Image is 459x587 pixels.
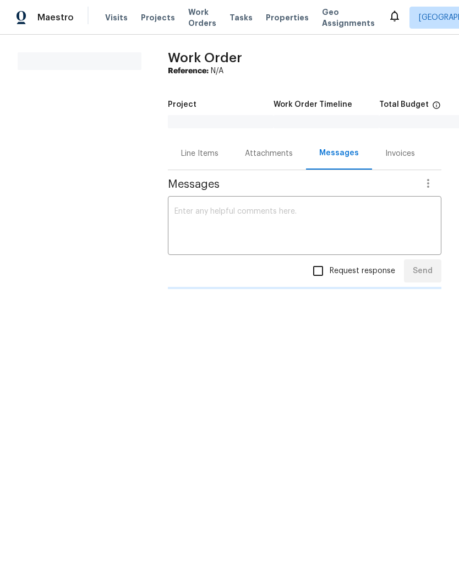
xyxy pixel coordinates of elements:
[330,265,395,277] span: Request response
[37,12,74,23] span: Maestro
[168,67,209,75] b: Reference:
[322,7,375,29] span: Geo Assignments
[168,101,196,108] h5: Project
[274,101,352,108] h5: Work Order Timeline
[432,101,441,115] span: The total cost of line items that have been proposed by Opendoor. This sum includes line items th...
[141,12,175,23] span: Projects
[245,148,293,159] div: Attachments
[379,101,429,108] h5: Total Budget
[385,148,415,159] div: Invoices
[266,12,309,23] span: Properties
[168,179,415,190] span: Messages
[229,14,253,21] span: Tasks
[105,12,128,23] span: Visits
[319,148,359,159] div: Messages
[188,7,216,29] span: Work Orders
[168,51,242,64] span: Work Order
[181,148,218,159] div: Line Items
[168,66,441,77] div: N/A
